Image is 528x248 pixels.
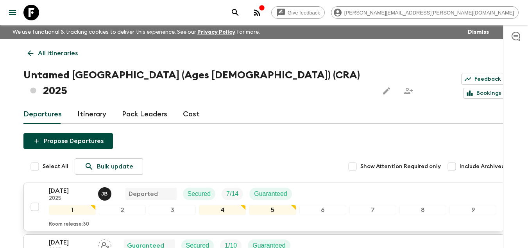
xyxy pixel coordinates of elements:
div: Trip Fill [222,188,243,200]
p: Departed [129,189,158,199]
span: Give feedback [283,10,324,16]
span: Assign pack leader [98,241,111,248]
button: Dismiss [466,27,491,38]
a: Bulk update [75,158,143,175]
button: search adventures [227,5,243,20]
span: Share this itinerary [401,83,416,99]
p: Secured [188,189,211,199]
a: Feedback [461,74,505,85]
div: 5 [249,205,296,215]
div: 2 [99,205,146,215]
div: 1 [49,205,96,215]
div: 8 [399,205,446,215]
button: Propose Departures [23,133,113,149]
p: Bulk update [97,162,133,171]
a: Give feedback [271,6,325,19]
div: 4 [199,205,246,215]
div: Secured [183,188,216,200]
span: Select All [43,163,68,170]
h1: Untamed [GEOGRAPHIC_DATA] (Ages [DEMOGRAPHIC_DATA]) (CRA) 2025 [23,67,373,99]
p: 7 / 14 [226,189,238,199]
button: menu [5,5,20,20]
a: Itinerary [77,105,106,124]
span: [PERSON_NAME][EMAIL_ADDRESS][PERSON_NAME][DOMAIN_NAME] [340,10,518,16]
div: 9 [449,205,496,215]
span: Joe Bernini [98,190,113,196]
button: Edit this itinerary [379,83,394,99]
p: 2025 [49,196,92,202]
p: [DATE] [49,186,92,196]
a: Bookings [463,88,505,99]
div: 3 [149,205,196,215]
p: We use functional & tracking cookies to deliver this experience. See our for more. [9,25,263,39]
span: Show Attention Required only [360,163,441,170]
div: [PERSON_NAME][EMAIL_ADDRESS][PERSON_NAME][DOMAIN_NAME] [331,6,519,19]
a: Privacy Policy [197,29,235,35]
a: All itineraries [23,45,82,61]
div: 7 [349,205,396,215]
a: Cost [183,105,200,124]
a: Pack Leaders [122,105,167,124]
div: 6 [299,205,346,215]
p: Room release: 30 [49,221,89,228]
button: [DATE]2025Joe BerniniDepartedSecuredTrip FillGuaranteed123456789Room release:30 [23,183,505,231]
a: Departures [23,105,62,124]
p: [DATE] [49,238,92,247]
p: All itineraries [38,49,78,58]
p: Guaranteed [254,189,287,199]
span: Include Archived [460,163,505,170]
